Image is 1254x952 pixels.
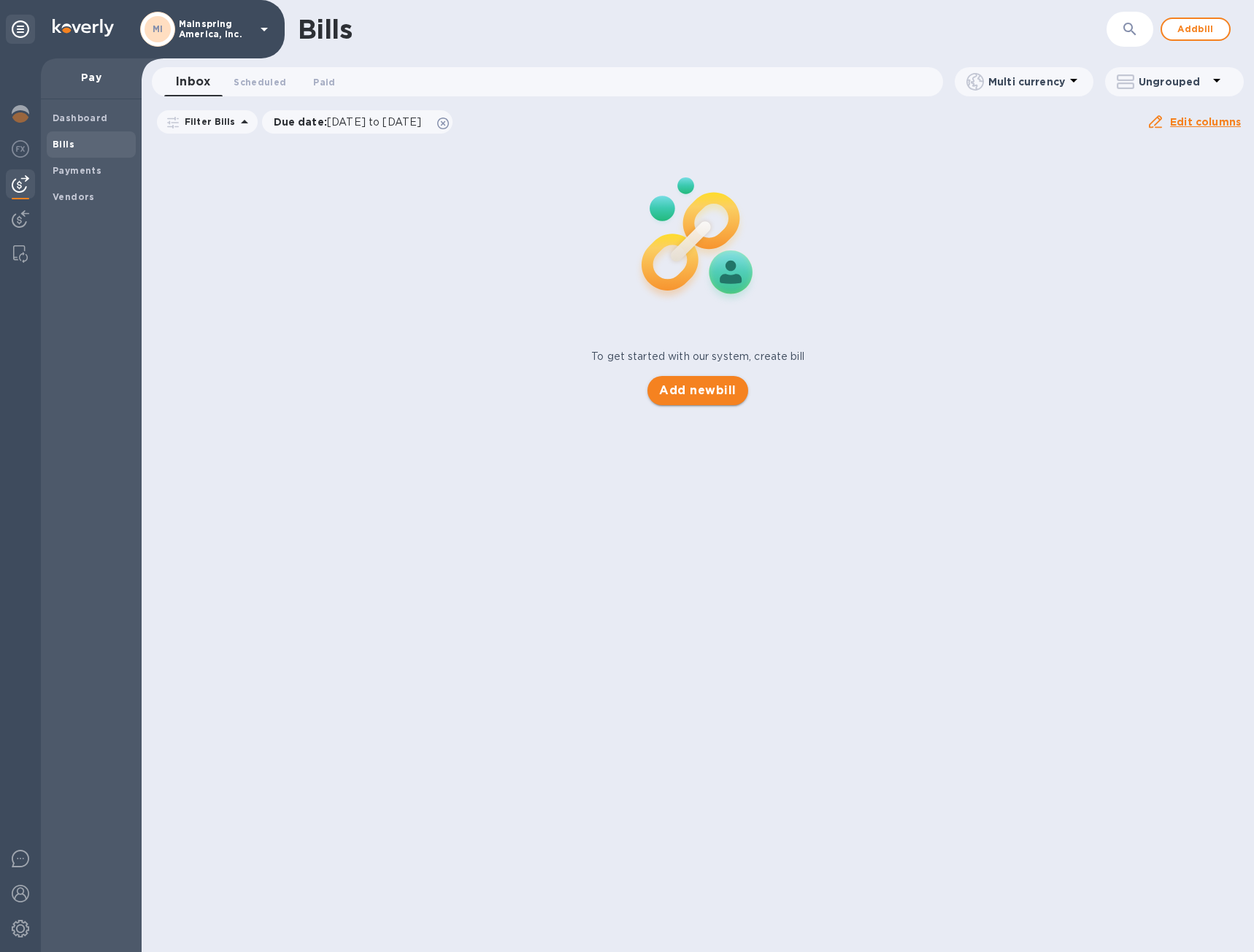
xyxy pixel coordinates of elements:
[53,191,95,202] b: Vendors
[591,349,804,364] p: To get started with our system, create bill
[53,165,101,176] b: Payments
[12,140,29,158] img: Foreign exchange
[1170,116,1241,128] u: Edit columns
[53,112,108,123] b: Dashboard
[1161,18,1231,41] button: Addbill
[274,115,429,129] p: Due date :
[327,116,421,128] span: [DATE] to [DATE]
[153,23,164,34] b: MI
[234,74,286,90] span: Scheduled
[1174,20,1218,38] span: Add bill
[647,376,747,405] button: Add newbill
[53,139,74,150] b: Bills
[179,19,252,39] p: Mainspring America, Inc.
[313,74,335,90] span: Paid
[53,19,114,37] img: Logo
[179,115,236,128] p: Filter Bills
[6,15,35,44] div: Unpin categories
[176,72,210,92] span: Inbox
[298,14,352,45] h1: Bills
[53,70,130,85] p: Pay
[1139,74,1208,89] p: Ungrouped
[262,110,453,134] div: Due date:[DATE] to [DATE]
[988,74,1065,89] p: Multi currency
[659,382,736,399] span: Add new bill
